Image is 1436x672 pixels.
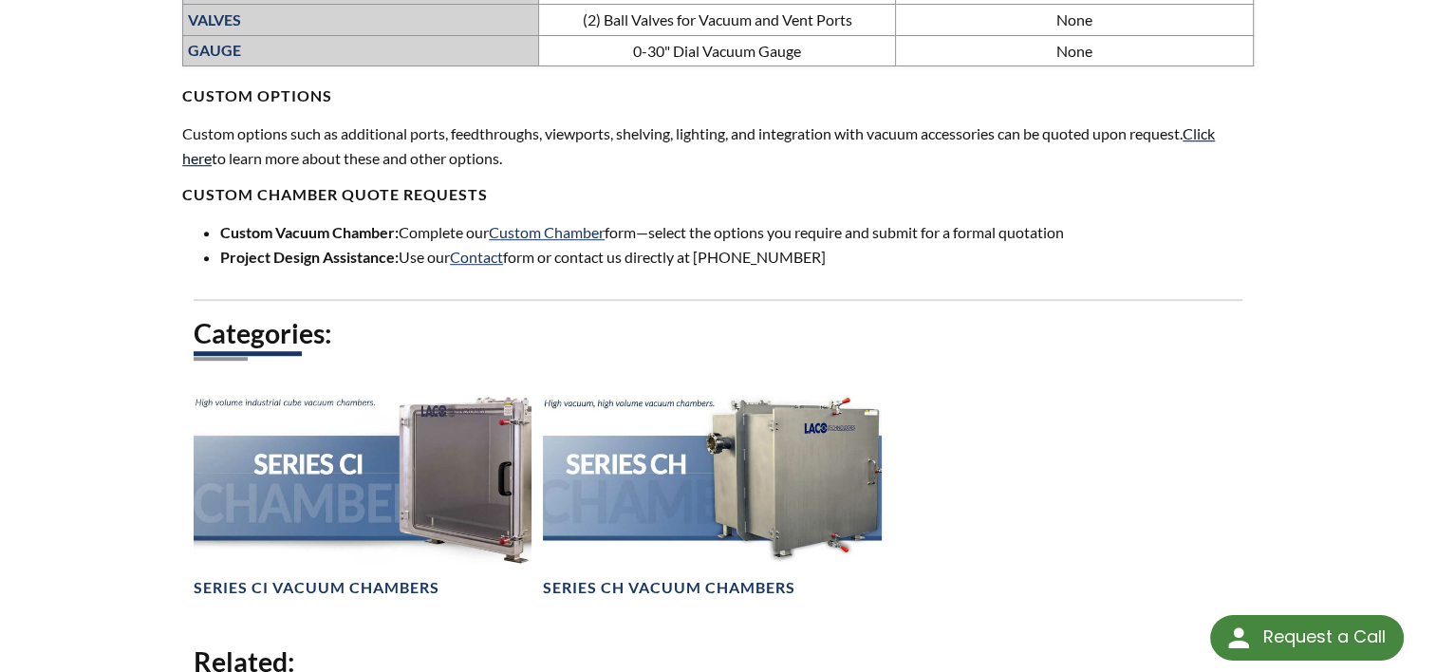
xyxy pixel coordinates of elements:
a: Series CH Chambers headerSeries CH Vacuum Chambers [543,379,881,599]
strong: Project Design Assistance: [220,248,399,266]
th: VALVES [183,5,539,36]
strong: Custom Vacuum Chamber: [220,223,399,241]
div: Request a Call [1262,615,1385,659]
h4: Series CI Vacuum Chambers [194,578,439,598]
h4: CUSTOM OPTIONS [182,66,1254,106]
td: 0-30" Dial Vacuum Gauge [538,35,896,66]
a: Custom Chamber [489,223,605,241]
img: round button [1223,623,1254,653]
h2: Categories: [194,316,1242,351]
li: Use our form or contact us directly at [PHONE_NUMBER] [220,245,1254,270]
a: Contact [450,248,503,266]
h4: Custom chamber QUOTe requests [182,185,1254,205]
h4: Series CH Vacuum Chambers [543,578,795,598]
a: Series CI Chambers headerSeries CI Vacuum Chambers [194,379,532,599]
p: Custom options such as additional ports, feedthroughs, viewports, shelving, lighting, and integra... [182,121,1254,170]
li: Complete our form—select the options you require and submit for a formal quotation [220,220,1254,245]
div: Request a Call [1210,615,1404,661]
td: None [896,5,1254,36]
th: GAUGE [183,35,539,66]
a: Click here [182,124,1215,167]
td: (2) Ball Valves for Vacuum and Vent Ports [538,5,896,36]
td: None [896,35,1254,66]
